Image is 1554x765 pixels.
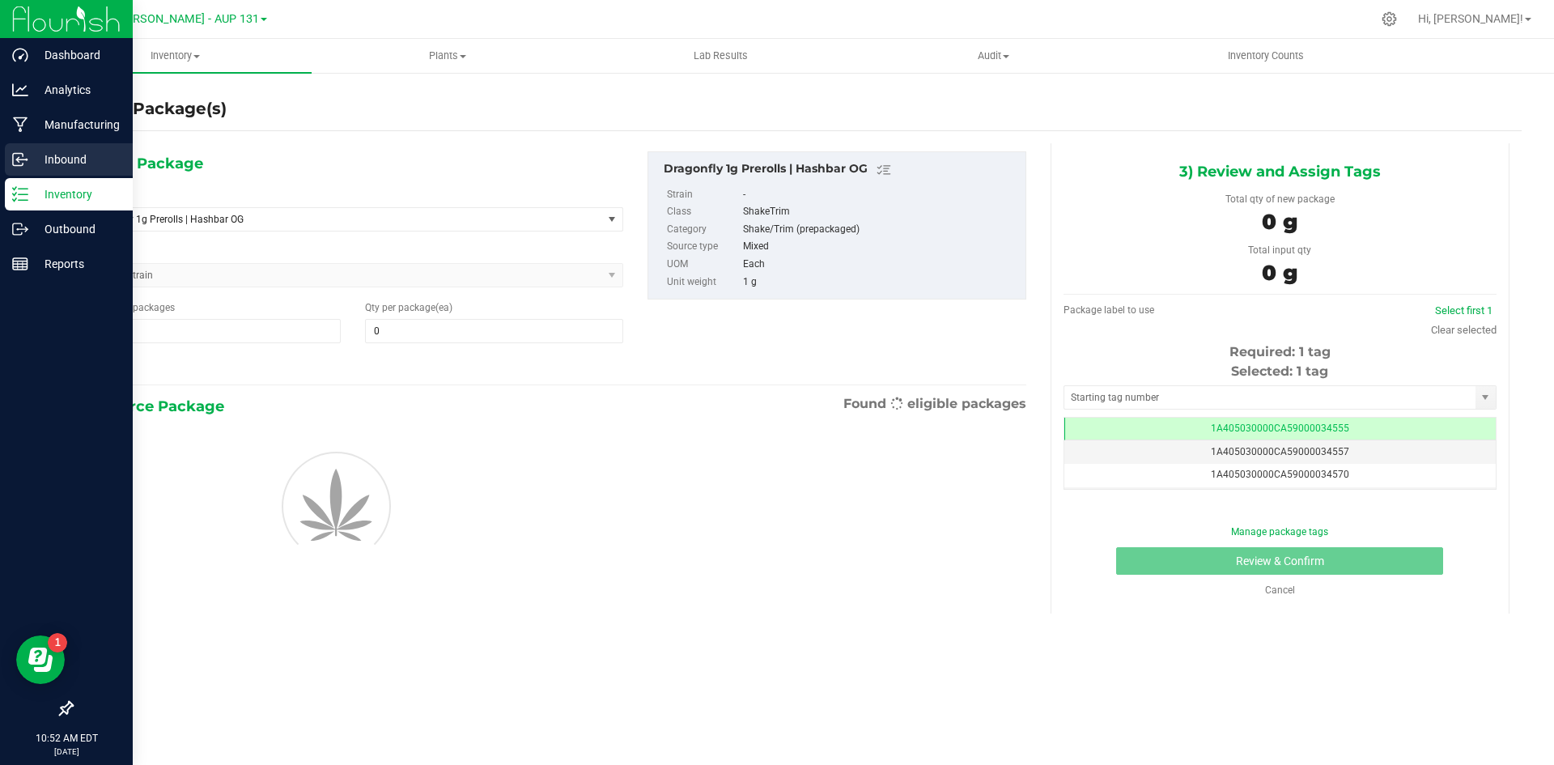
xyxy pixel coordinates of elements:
[12,186,28,202] inline-svg: Inventory
[667,203,740,221] label: Class
[743,256,1017,274] div: Each
[667,256,740,274] label: UOM
[12,47,28,63] inline-svg: Dashboard
[12,151,28,168] inline-svg: Inbound
[1116,547,1443,575] button: Review & Confirm
[7,731,125,746] p: 10:52 AM EDT
[12,221,28,237] inline-svg: Outbound
[1475,386,1496,409] span: select
[48,633,67,652] iframe: Resource center unread badge
[667,274,740,291] label: Unit weight
[667,221,740,239] label: Category
[435,302,452,313] span: (ea)
[1231,526,1328,538] a: Manage package tags
[39,39,312,73] a: Inventory
[83,151,203,176] span: 1) New Package
[312,39,584,73] a: Plants
[743,274,1017,291] div: 1 g
[584,39,857,73] a: Lab Results
[1379,11,1399,27] div: Manage settings
[667,238,740,256] label: Source type
[1248,244,1311,256] span: Total input qty
[39,49,312,63] span: Inventory
[858,49,1129,63] span: Audit
[1229,344,1331,359] span: Required: 1 tag
[1064,386,1475,409] input: Starting tag number
[312,49,584,63] span: Plants
[602,208,622,231] span: select
[664,160,1017,180] div: Dragonfly 1g Prerolls | Hashbar OG
[28,150,125,169] p: Inbound
[1262,260,1297,286] span: 0 g
[365,302,452,313] span: Qty per package
[12,256,28,272] inline-svg: Reports
[28,115,125,134] p: Manufacturing
[1231,363,1328,379] span: Selected: 1 tag
[28,219,125,239] p: Outbound
[7,746,125,758] p: [DATE]
[28,80,125,100] p: Analytics
[743,238,1017,256] div: Mixed
[743,203,1017,221] div: ShakeTrim
[1431,324,1497,336] a: Clear selected
[843,394,1026,414] span: Found eligible packages
[1211,469,1349,480] span: 1A405030000CA59000034570
[1418,12,1523,25] span: Hi, [PERSON_NAME]!
[1130,39,1403,73] a: Inventory Counts
[84,320,340,342] input: 1
[1265,584,1295,596] a: Cancel
[63,12,259,26] span: Dragonfly [PERSON_NAME] - AUP 131
[28,185,125,204] p: Inventory
[12,117,28,133] inline-svg: Manufacturing
[1064,304,1154,316] span: Package label to use
[743,221,1017,239] div: Shake/Trim (prepackaged)
[83,394,224,419] span: 2) Source Package
[28,45,125,65] p: Dashboard
[667,186,740,204] label: Strain
[366,320,622,342] input: 0
[71,97,227,121] h4: Create Package(s)
[857,39,1130,73] a: Audit
[16,635,65,684] iframe: Resource center
[91,214,575,225] span: Dragonfly 1g Prerolls | Hashbar OG
[28,254,125,274] p: Reports
[1211,423,1349,434] span: 1A405030000CA59000034555
[1225,193,1335,205] span: Total qty of new package
[12,82,28,98] inline-svg: Analytics
[672,49,770,63] span: Lab Results
[743,186,1017,204] div: -
[1206,49,1326,63] span: Inventory Counts
[1179,159,1381,184] span: 3) Review and Assign Tags
[1435,304,1492,317] a: Select first 1
[1262,209,1297,235] span: 0 g
[1211,446,1349,457] span: 1A405030000CA59000034557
